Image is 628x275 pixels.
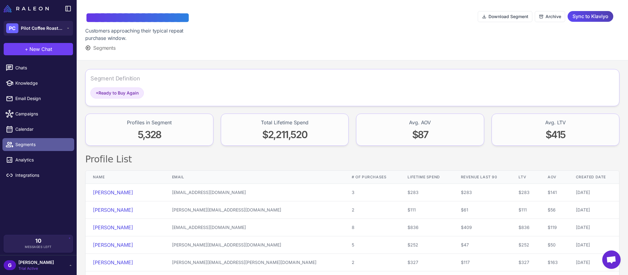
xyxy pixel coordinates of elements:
[572,11,608,22] span: Sync to Klaviyo
[96,90,139,96] span: Ready to Buy Again
[93,224,133,230] a: [PERSON_NAME]
[400,254,453,271] td: $327
[2,153,74,166] a: Analytics
[2,107,74,120] a: Campaigns
[93,44,116,52] span: Segments
[29,45,52,53] span: New Chat
[569,219,619,236] td: [DATE]
[18,266,54,271] span: Trial Active
[2,123,74,136] a: Calendar
[93,259,133,265] a: [PERSON_NAME]
[165,201,344,219] td: [PERSON_NAME][EMAIL_ADDRESS][DOMAIN_NAME]
[4,43,73,55] button: +New Chat
[540,184,569,201] td: $141
[540,171,569,184] th: AOV
[344,201,400,219] td: 2
[93,189,133,196] a: [PERSON_NAME]
[165,184,344,201] td: [EMAIL_ADDRESS][DOMAIN_NAME]
[2,77,74,90] a: Knowledge
[4,21,73,36] button: PCPilot Coffee Roasters
[569,236,619,254] td: [DATE]
[25,45,28,53] span: +
[511,254,540,271] td: $327
[93,242,133,248] a: [PERSON_NAME]
[540,201,569,219] td: $56
[85,27,198,42] div: Customers approaching their typical repeat purchase window.
[511,201,540,219] td: $111
[400,184,453,201] td: $283
[138,129,161,141] span: 5,328
[127,119,172,126] div: Profiles in Segment
[6,23,18,33] div: PC
[2,169,74,182] a: Integrations
[25,245,52,249] span: Messages Left
[165,236,344,254] td: [PERSON_NAME][EMAIL_ADDRESS][DOMAIN_NAME]
[15,64,69,71] span: Chats
[569,201,619,219] td: [DATE]
[165,219,344,236] td: [EMAIL_ADDRESS][DOMAIN_NAME]
[511,236,540,254] td: $252
[15,157,69,163] span: Analytics
[4,260,16,270] div: G
[21,25,64,32] span: Pilot Coffee Roasters
[546,129,565,141] span: $415
[400,219,453,236] td: $836
[2,92,74,105] a: Email Design
[400,171,453,184] th: Lifetime Spend
[262,129,307,141] span: $2,211,520
[2,138,74,151] a: Segments
[165,171,344,184] th: Email
[454,219,511,236] td: $409
[344,171,400,184] th: # of Purchases
[454,236,511,254] td: $47
[344,254,400,271] td: 2
[4,5,51,12] a: Raleon Logo
[569,171,619,184] th: Created Date
[412,129,428,141] span: $87
[96,90,98,95] span: +
[261,119,308,126] div: Total Lifetime Spend
[602,250,621,269] div: Open chat
[15,110,69,117] span: Campaigns
[545,119,566,126] div: Avg. LTV
[540,219,569,236] td: $119
[4,5,49,12] img: Raleon Logo
[511,219,540,236] td: $836
[15,126,69,133] span: Calendar
[511,171,540,184] th: LTV
[454,201,511,219] td: $61
[409,119,431,126] div: Avg. AOV
[93,207,133,213] a: [PERSON_NAME]
[540,236,569,254] td: $50
[15,80,69,87] span: Knowledge
[165,254,344,271] td: [PERSON_NAME][EMAIL_ADDRESS][PERSON_NAME][DOMAIN_NAME]
[454,184,511,201] td: $283
[344,219,400,236] td: 8
[569,254,619,271] td: [DATE]
[569,184,619,201] td: [DATE]
[344,184,400,201] td: 3
[400,236,453,254] td: $252
[535,11,565,22] button: Archive
[454,171,511,184] th: Revenue Last 90
[85,44,116,52] button: Segments
[400,201,453,219] td: $111
[86,171,165,184] th: Name
[90,74,140,83] div: Segment Definition
[15,95,69,102] span: Email Design
[35,238,41,244] span: 10
[511,184,540,201] td: $283
[540,254,569,271] td: $163
[478,11,532,22] button: Download Segment
[18,259,54,266] span: [PERSON_NAME]
[15,141,69,148] span: Segments
[85,153,619,165] h2: Profile List
[2,61,74,74] a: Chats
[15,172,69,179] span: Integrations
[344,236,400,254] td: 5
[454,254,511,271] td: $117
